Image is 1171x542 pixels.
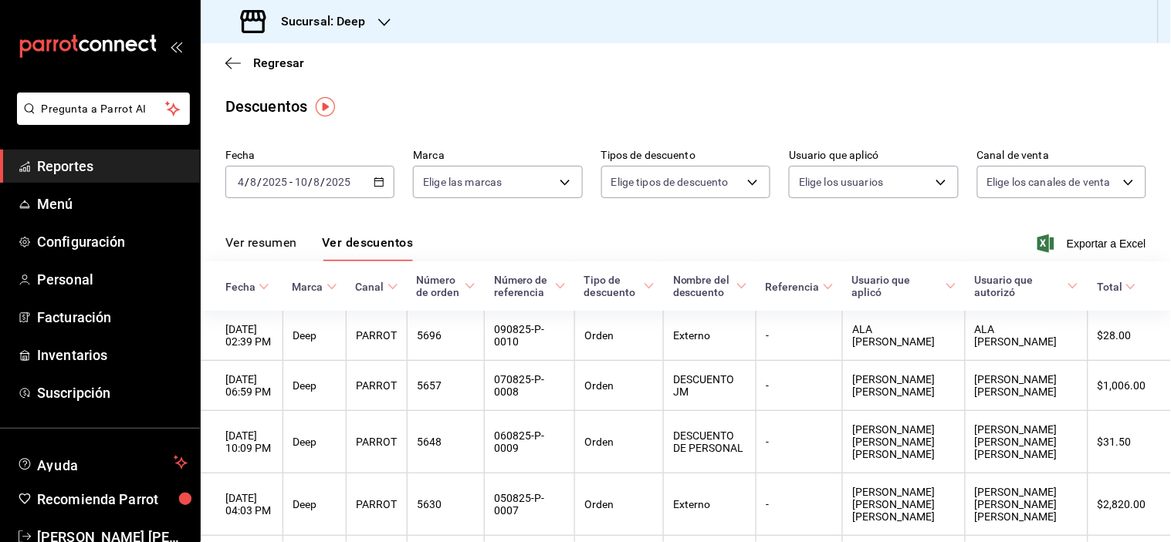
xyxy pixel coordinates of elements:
input: -- [313,176,321,188]
span: Número de orden [417,274,476,298]
th: [PERSON_NAME] [PERSON_NAME] [PERSON_NAME] [843,473,966,536]
label: Marca [413,150,582,161]
span: / [257,176,262,188]
span: - [289,176,293,188]
th: [PERSON_NAME] [PERSON_NAME] [PERSON_NAME] [966,473,1088,536]
span: / [245,176,249,188]
input: -- [249,176,257,188]
th: ALA [PERSON_NAME] [843,311,966,361]
span: Facturación [37,307,188,328]
th: [DATE] 06:59 PM [201,361,283,411]
th: $31.50 [1088,411,1171,473]
th: 5648 [408,411,485,473]
th: 5657 [408,361,485,411]
th: [PERSON_NAME] [PERSON_NAME] [PERSON_NAME] [966,411,1088,473]
span: Elige tipos de descuento [611,174,729,190]
th: Orden [575,411,664,473]
button: Ver resumen [225,235,297,261]
span: Usuario que aplicó [852,274,956,298]
span: Referencia [766,281,834,293]
button: Ver descuentos [322,235,413,261]
span: / [308,176,313,188]
span: Fecha [225,281,269,293]
span: Reportes [37,156,188,177]
th: - [756,411,843,473]
th: 070825-P-0008 [485,361,575,411]
span: Canal [356,281,398,293]
span: Elige los usuarios [799,174,883,190]
th: Externo [664,311,756,361]
span: Regresar [253,56,304,70]
th: 090825-P-0010 [485,311,575,361]
th: [DATE] 04:03 PM [201,473,283,536]
th: Orden [575,361,664,411]
label: Tipos de descuento [601,150,770,161]
a: Pregunta a Parrot AI [11,112,190,128]
button: Pregunta a Parrot AI [17,93,190,125]
button: open_drawer_menu [170,40,182,52]
th: [PERSON_NAME] [PERSON_NAME] [PERSON_NAME] [843,411,966,473]
span: Pregunta a Parrot AI [42,101,166,117]
span: Ayuda [37,453,168,472]
th: 5696 [408,311,485,361]
span: Elige las marcas [423,174,502,190]
span: Nombre del descuento [673,274,747,298]
div: navigation tabs [225,235,413,261]
span: Marca [293,281,337,293]
th: Deep [283,473,347,536]
th: PARROT [347,311,408,361]
th: - [756,473,843,536]
th: [DATE] 10:09 PM [201,411,283,473]
th: Orden [575,473,664,536]
div: Descuentos [225,95,307,118]
th: Orden [575,311,664,361]
th: Externo [664,473,756,536]
label: Usuario que aplicó [789,150,958,161]
h3: Sucursal: Deep [269,12,366,31]
th: 5630 [408,473,485,536]
span: Recomienda Parrot [37,489,188,510]
label: Canal de venta [977,150,1146,161]
th: $28.00 [1088,311,1171,361]
th: 060825-P-0009 [485,411,575,473]
th: ALA [PERSON_NAME] [966,311,1088,361]
th: PARROT [347,411,408,473]
th: [PERSON_NAME] [PERSON_NAME] [966,361,1088,411]
span: Configuración [37,231,188,252]
th: $2,820.00 [1088,473,1171,536]
th: 050825-P-0007 [485,473,575,536]
button: Exportar a Excel [1041,234,1146,253]
th: DESCUENTO JM [664,361,756,411]
span: Personal [37,269,188,290]
span: Número de referencia [494,274,566,298]
button: Regresar [225,56,304,70]
input: ---- [262,176,288,188]
th: PARROT [347,473,408,536]
th: Deep [283,361,347,411]
th: - [756,311,843,361]
span: Total [1097,281,1136,293]
span: Menú [37,194,188,214]
th: Deep [283,411,347,473]
th: $1,006.00 [1088,361,1171,411]
th: [PERSON_NAME] [PERSON_NAME] [843,361,966,411]
span: Suscripción [37,382,188,403]
input: ---- [326,176,352,188]
th: DESCUENTO DE PERSONAL [664,411,756,473]
th: Deep [283,311,347,361]
span: Inventarios [37,345,188,365]
th: [DATE] 02:39 PM [201,311,283,361]
span: / [321,176,326,188]
label: Fecha [225,150,394,161]
th: PARROT [347,361,408,411]
img: Tooltip marker [316,97,335,116]
th: - [756,361,843,411]
input: -- [237,176,245,188]
input: -- [294,176,308,188]
span: Elige los canales de venta [987,174,1111,190]
span: Usuario que autorizó [975,274,1079,298]
span: Tipo de descuento [584,274,655,298]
